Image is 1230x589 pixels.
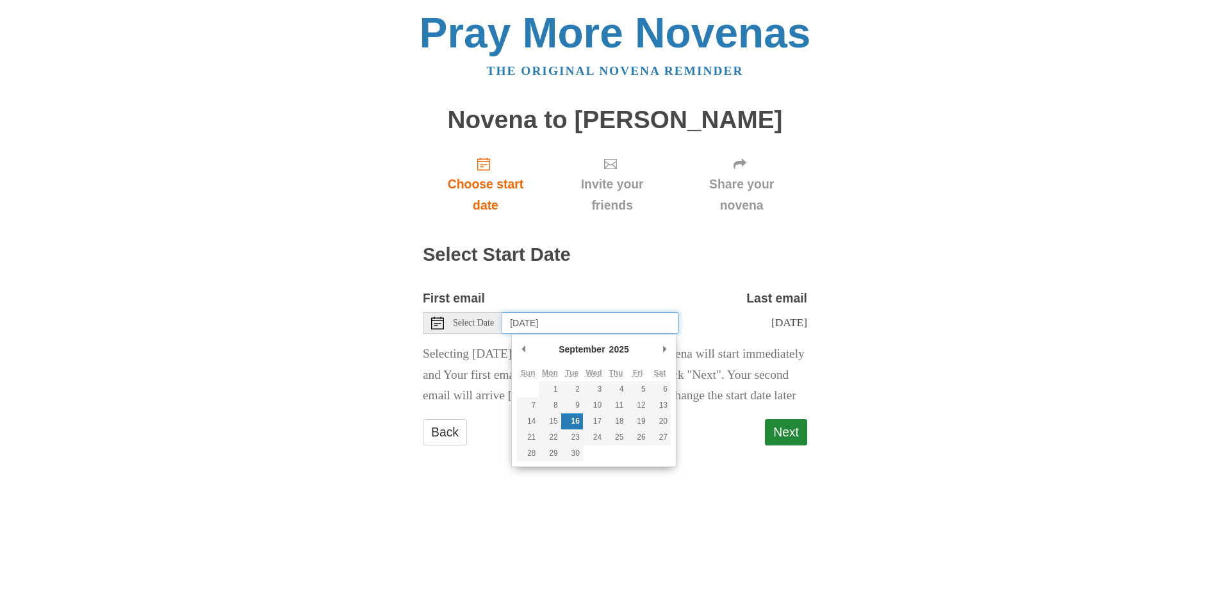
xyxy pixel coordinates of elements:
[583,381,605,397] button: 3
[539,445,561,461] button: 29
[583,397,605,413] button: 10
[453,319,494,328] span: Select Date
[565,369,578,377] abbr: Tuesday
[627,397,648,413] button: 12
[609,369,623,377] abbr: Thursday
[771,316,807,329] span: [DATE]
[649,413,671,429] button: 20
[539,397,561,413] button: 8
[605,429,627,445] button: 25
[627,413,648,429] button: 19
[436,174,536,216] span: Choose start date
[548,146,676,222] a: Invite your friends
[605,397,627,413] button: 11
[539,429,561,445] button: 22
[423,245,807,265] h2: Select Start Date
[583,413,605,429] button: 17
[487,64,744,78] a: The original novena reminder
[561,174,663,216] span: Invite your friends
[583,429,605,445] button: 24
[689,174,794,216] span: Share your novena
[423,146,548,222] a: Choose start date
[676,146,807,222] a: Share your novena
[765,419,807,445] button: Next
[561,397,583,413] button: 9
[561,445,583,461] button: 30
[423,419,467,445] a: Back
[746,288,807,309] label: Last email
[605,413,627,429] button: 18
[539,413,561,429] button: 15
[423,344,807,407] p: Selecting [DATE] as the start date means Your novena will start immediately and Your first email ...
[517,429,539,445] button: 21
[649,381,671,397] button: 6
[517,340,530,359] button: Previous Month
[423,288,485,309] label: First email
[654,369,666,377] abbr: Saturday
[423,106,807,134] h1: Novena to [PERSON_NAME]
[658,340,671,359] button: Next Month
[542,369,558,377] abbr: Monday
[627,429,648,445] button: 26
[561,381,583,397] button: 2
[561,429,583,445] button: 23
[605,381,627,397] button: 4
[627,381,648,397] button: 5
[521,369,536,377] abbr: Sunday
[517,445,539,461] button: 28
[557,340,607,359] div: September
[649,429,671,445] button: 27
[561,413,583,429] button: 16
[502,312,679,334] input: Use the arrow keys to pick a date
[539,381,561,397] button: 1
[633,369,643,377] abbr: Friday
[420,9,811,56] a: Pray More Novenas
[649,397,671,413] button: 13
[586,369,602,377] abbr: Wednesday
[517,413,539,429] button: 14
[517,397,539,413] button: 7
[607,340,631,359] div: 2025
